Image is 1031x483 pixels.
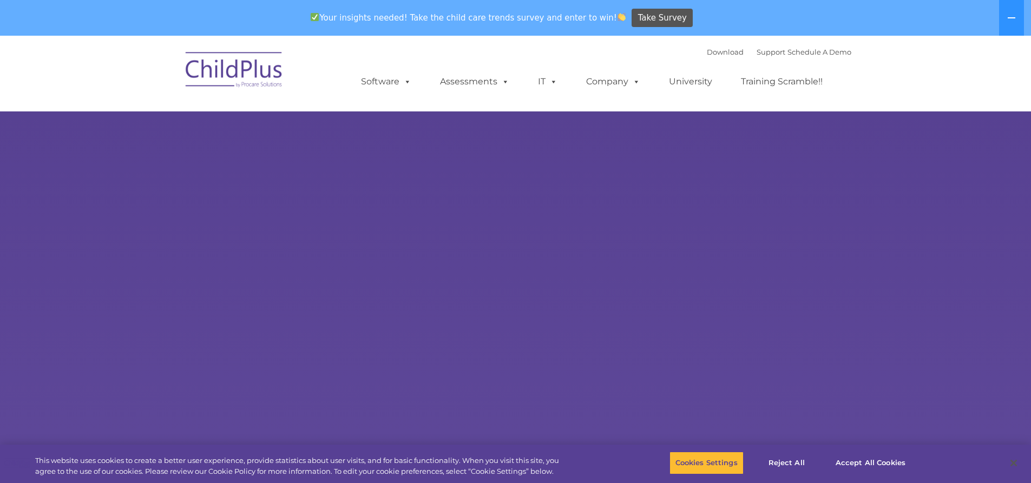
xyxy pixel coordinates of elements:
[35,455,567,477] div: This website uses cookies to create a better user experience, provide statistics about user visit...
[150,116,196,124] span: Phone number
[429,71,520,92] a: Assessments
[757,48,785,56] a: Support
[306,7,631,28] span: Your insights needed! Take the child care trends survey and enter to win!
[150,71,183,80] span: Last name
[1002,451,1026,475] button: Close
[638,9,687,28] span: Take Survey
[311,13,319,21] img: ✅
[527,71,568,92] a: IT
[830,452,911,474] button: Accept All Cookies
[575,71,651,92] a: Company
[669,452,744,474] button: Cookies Settings
[753,452,820,474] button: Reject All
[180,44,288,98] img: ChildPlus by Procare Solutions
[730,71,833,92] a: Training Scramble!!
[618,13,626,21] img: 👏
[350,71,422,92] a: Software
[632,9,693,28] a: Take Survey
[658,71,723,92] a: University
[787,48,851,56] a: Schedule A Demo
[707,48,744,56] a: Download
[707,48,851,56] font: |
